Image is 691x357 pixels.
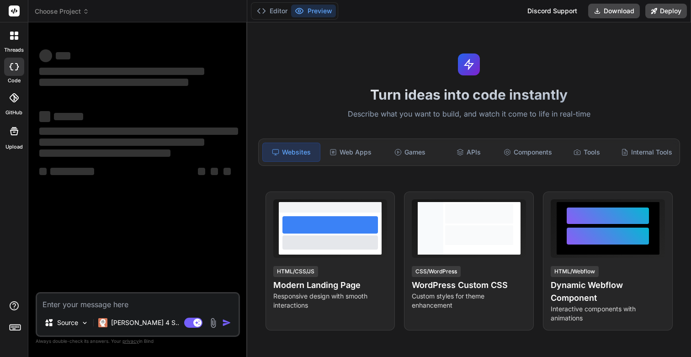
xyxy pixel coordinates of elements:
h1: Turn ideas into code instantly [253,86,686,103]
label: Upload [5,143,23,151]
div: Components [500,143,557,162]
span: ‌ [39,139,204,146]
label: GitHub [5,109,22,117]
span: ‌ [50,168,94,175]
label: code [8,77,21,85]
span: ‌ [39,111,50,122]
span: ‌ [56,52,70,59]
div: Discord Support [522,4,583,18]
p: Describe what you want to build, and watch it come to life in real-time [253,108,686,120]
div: Websites [262,143,320,162]
span: ‌ [211,168,218,175]
img: icon [222,318,231,327]
h4: WordPress Custom CSS [412,279,526,292]
span: ‌ [39,79,188,86]
p: Source [57,318,78,327]
span: ‌ [54,113,83,120]
button: Deploy [645,4,687,18]
span: Choose Project [35,7,89,16]
span: ‌ [39,128,238,135]
div: CSS/WordPress [412,266,461,277]
div: Tools [558,143,616,162]
h4: Modern Landing Page [273,279,388,292]
button: Download [588,4,640,18]
span: ‌ [223,168,231,175]
img: attachment [208,318,218,328]
p: Responsive design with smooth interactions [273,292,388,310]
div: APIs [440,143,497,162]
h4: Dynamic Webflow Component [551,279,665,304]
span: ‌ [198,168,205,175]
p: Interactive components with animations [551,304,665,323]
span: ‌ [39,49,52,62]
span: ‌ [39,68,204,75]
div: Web Apps [322,143,379,162]
img: Pick Models [81,319,89,327]
button: Editor [253,5,291,17]
p: Always double-check its answers. Your in Bind [36,337,240,346]
div: Games [381,143,438,162]
div: HTML/Webflow [551,266,599,277]
p: [PERSON_NAME] 4 S.. [111,318,179,327]
div: Internal Tools [617,143,676,162]
p: Custom styles for theme enhancement [412,292,526,310]
span: privacy [122,338,139,344]
div: HTML/CSS/JS [273,266,318,277]
label: threads [4,46,24,54]
button: Preview [291,5,336,17]
span: ‌ [39,168,47,175]
span: ‌ [39,149,170,157]
img: Claude 4 Sonnet [98,318,107,327]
